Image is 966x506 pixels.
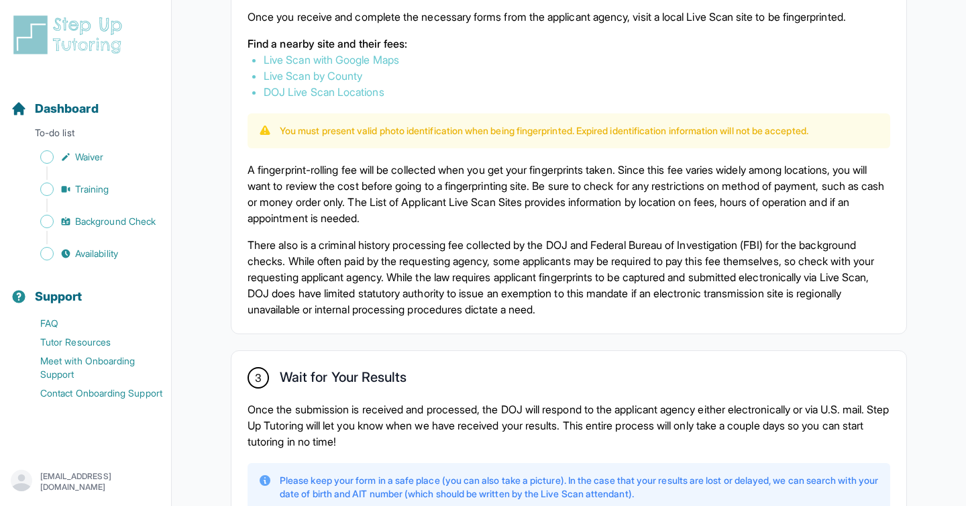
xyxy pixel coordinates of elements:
[11,180,171,199] a: Training
[280,369,407,391] h2: Wait for Your Results
[5,266,166,311] button: Support
[11,470,160,494] button: [EMAIL_ADDRESS][DOMAIN_NAME]
[75,215,156,228] span: Background Check
[75,150,103,164] span: Waiver
[11,13,130,56] img: logo
[11,352,171,384] a: Meet with Onboarding Support
[248,162,890,226] p: A fingerprint-rolling fee will be collected when you get your fingerprints taken. Since this fee ...
[11,212,171,231] a: Background Check
[40,471,160,493] p: [EMAIL_ADDRESS][DOMAIN_NAME]
[248,237,890,317] p: There also is a criminal history processing fee collected by the DOJ and Federal Bureau of Invest...
[264,69,362,83] a: Live Scan by County
[280,474,879,501] p: Please keep your form in a safe place (you can also take a picture). In the case that your result...
[255,370,262,386] span: 3
[264,85,384,99] a: DOJ Live Scan Locations
[11,148,171,166] a: Waiver
[280,124,808,138] p: You must present valid photo identification when being fingerprinted. Expired identification info...
[11,314,171,333] a: FAQ
[5,78,166,123] button: Dashboard
[11,384,171,403] a: Contact Onboarding Support
[11,99,99,118] a: Dashboard
[35,287,83,306] span: Support
[11,244,171,263] a: Availability
[75,247,118,260] span: Availability
[248,401,890,450] p: Once the submission is received and processed, the DOJ will respond to the applicant agency eithe...
[75,183,109,196] span: Training
[5,126,166,145] p: To-do list
[264,53,399,66] a: Live Scan with Google Maps
[35,99,99,118] span: Dashboard
[248,36,890,52] p: Find a nearby site and their fees:
[11,333,171,352] a: Tutor Resources
[248,9,890,25] p: Once you receive and complete the necessary forms from the applicant agency, visit a local Live S...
